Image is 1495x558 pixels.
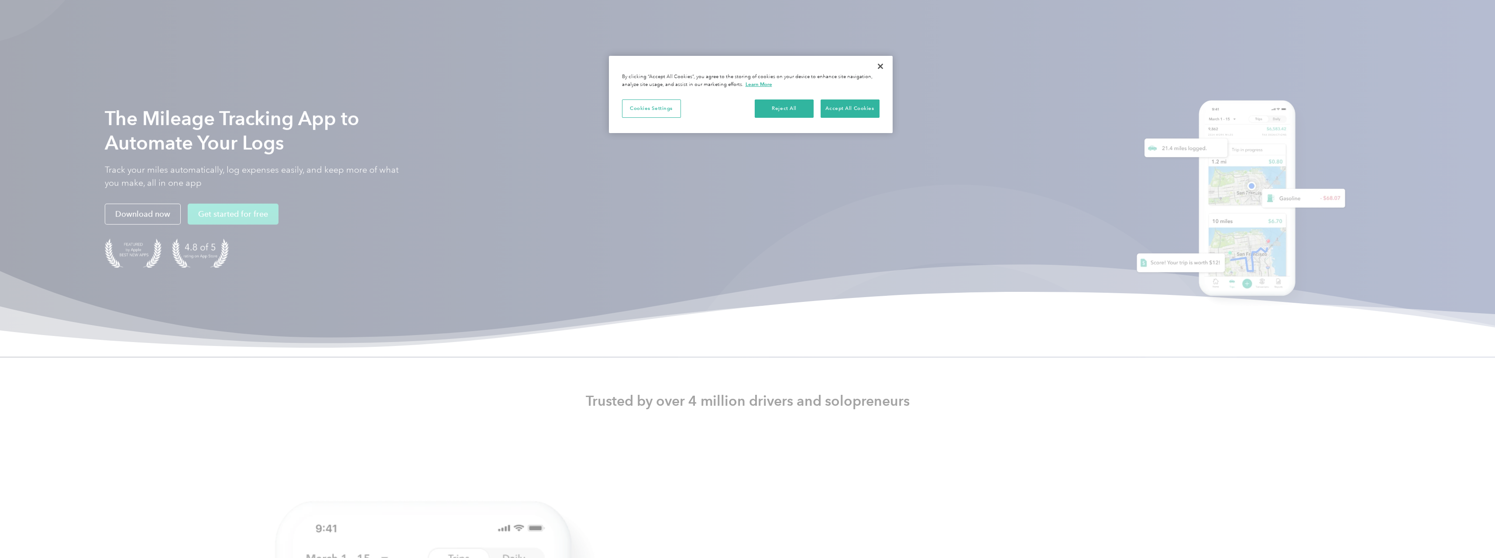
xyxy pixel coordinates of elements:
[1123,92,1352,309] img: Everlance, mileage tracker app, expense tracking app
[609,56,893,133] div: Privacy
[755,99,814,118] button: Reject All
[609,56,893,133] div: Cookie banner
[746,81,772,87] a: More information about your privacy, opens in a new tab
[105,164,410,190] p: Track your miles automatically, log expenses easily, and keep more of what you make, all in one app
[105,107,359,154] strong: The Mileage Tracking App to Automate Your Logs
[105,239,162,268] img: Badge for Featured by Apple Best New Apps
[586,392,910,410] strong: Trusted by over 4 million drivers and solopreneurs
[188,204,278,225] a: Get started for free
[821,99,880,118] button: Accept All Cookies
[172,239,229,268] img: 4.9 out of 5 stars on the app store
[622,99,681,118] button: Cookies Settings
[105,204,181,225] a: Download now
[871,57,890,76] button: Close
[622,73,880,89] div: By clicking “Accept All Cookies”, you agree to the storing of cookies on your device to enhance s...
